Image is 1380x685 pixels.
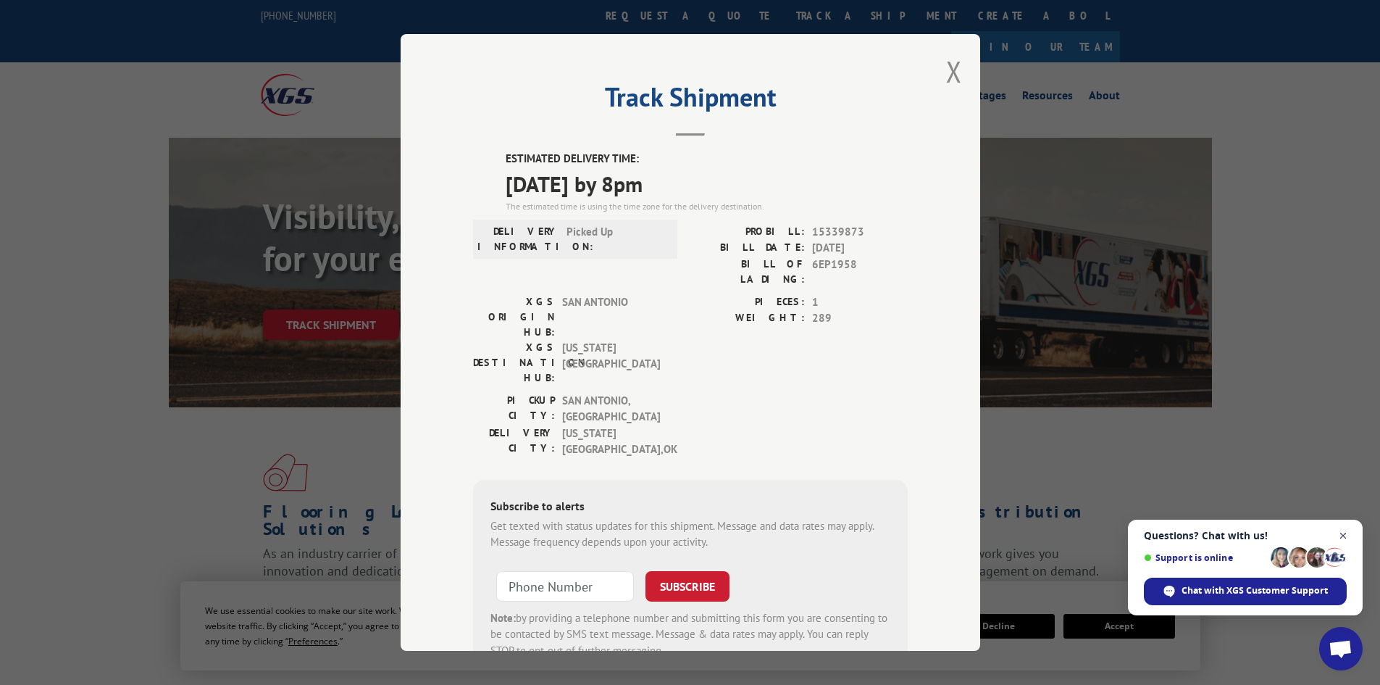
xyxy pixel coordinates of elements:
[1334,527,1352,545] span: Close chat
[812,224,908,241] span: 15339873
[812,257,908,287] span: 6EP1958
[690,310,805,327] label: WEIGHT:
[645,571,729,602] button: SUBSCRIBE
[690,257,805,287] label: BILL OF LADING:
[490,610,890,660] div: by providing a telephone number and submitting this form you are consenting to be contacted by SM...
[1144,552,1266,563] span: Support is online
[477,224,559,254] label: DELIVERY INFORMATION:
[1144,578,1347,605] div: Chat with XGS Customer Support
[473,340,555,386] label: XGS DESTINATION HUB:
[562,294,660,340] span: SAN ANTONIO
[812,294,908,311] span: 1
[690,224,805,241] label: PROBILL:
[1182,584,1328,597] span: Chat with XGS Customer Support
[566,224,664,254] span: Picked Up
[812,240,908,257] span: [DATE]
[690,294,805,311] label: PIECES:
[562,340,660,386] span: [US_STATE][GEOGRAPHIC_DATA]
[473,425,555,458] label: DELIVERY CITY:
[690,240,805,257] label: BILL DATE:
[946,52,962,91] button: Close modal
[490,497,890,518] div: Subscribe to alerts
[506,167,908,200] span: [DATE] by 8pm
[506,151,908,167] label: ESTIMATED DELIVERY TIME:
[1144,530,1347,541] span: Questions? Chat with us!
[473,87,908,115] h2: Track Shipment
[490,518,890,551] div: Get texted with status updates for this shipment. Message and data rates may apply. Message frequ...
[812,310,908,327] span: 289
[473,294,555,340] label: XGS ORIGIN HUB:
[496,571,634,602] input: Phone Number
[506,200,908,213] div: The estimated time is using the time zone for the delivery destination.
[562,393,660,425] span: SAN ANTONIO , [GEOGRAPHIC_DATA]
[490,611,516,625] strong: Note:
[562,425,660,458] span: [US_STATE][GEOGRAPHIC_DATA] , OK
[1319,627,1363,671] div: Open chat
[473,393,555,425] label: PICKUP CITY:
